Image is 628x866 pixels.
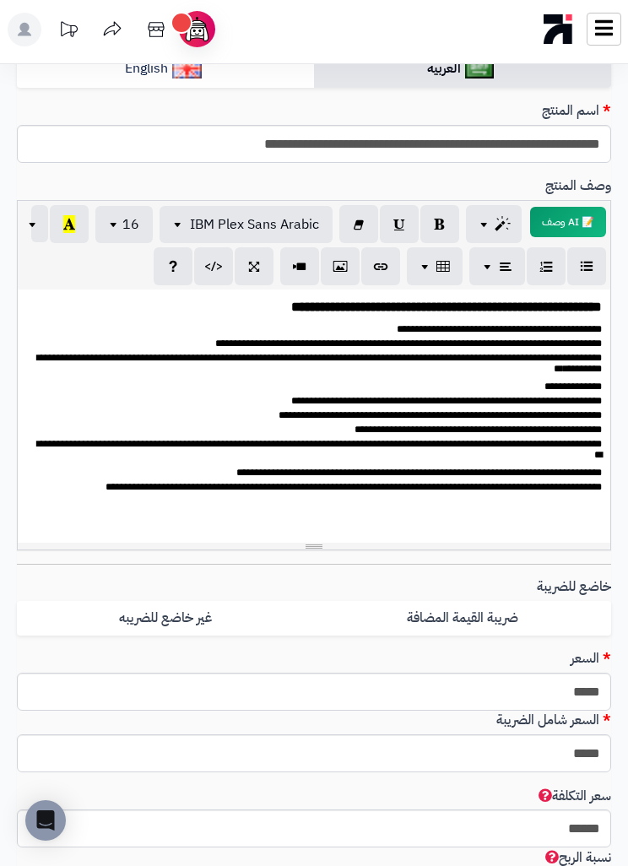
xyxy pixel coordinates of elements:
[544,10,573,48] img: logo-mobile.png
[47,13,89,51] a: تحديثات المنصة
[25,800,66,841] div: Open Intercom Messenger
[465,58,495,78] img: العربية
[564,649,618,668] label: السعر
[17,48,314,89] a: English
[530,577,618,597] label: خاضع للضريبة
[172,58,202,78] img: English
[17,601,314,636] label: غير خاضع للضريبه
[190,214,319,235] span: IBM Plex Sans Arabic
[490,711,618,730] label: السعر شامل الضريبة
[122,214,139,235] span: 16
[539,176,618,196] label: وصف المنتج
[160,206,333,243] button: IBM Plex Sans Arabic
[530,207,606,237] button: 📝 AI وصف
[535,101,618,121] label: اسم المنتج
[314,601,611,636] label: ضريبة القيمة المضافة
[314,48,611,89] a: العربية
[182,14,212,44] img: ai-face.png
[535,786,611,806] span: سعر التكلفة
[95,206,153,243] button: 16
